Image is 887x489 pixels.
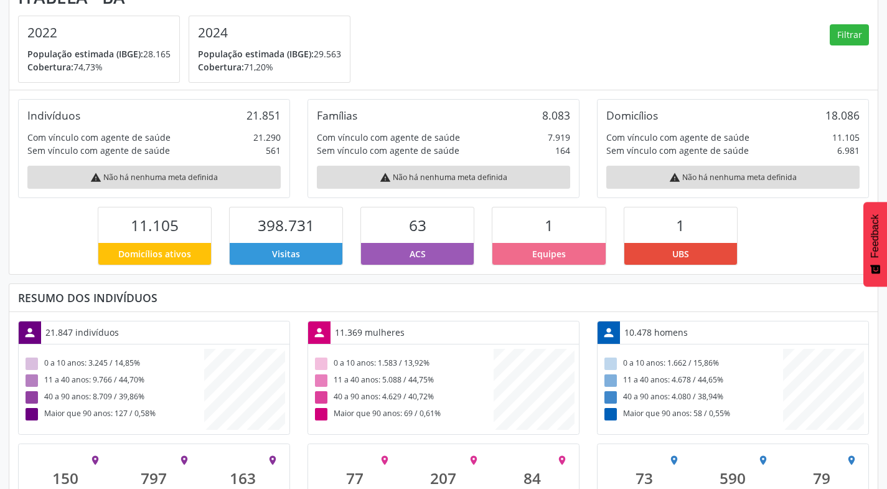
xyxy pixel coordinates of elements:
[27,166,281,189] div: Não há nenhuma meta definida
[267,455,278,466] i: place
[118,469,190,487] div: 797
[317,108,357,122] div: Famílias
[27,48,143,60] span: População estimada (IBGE):
[131,215,179,235] span: 11.105
[317,131,460,144] div: Com vínculo com agente de saúde
[198,60,341,74] p: 71,20%
[317,166,570,189] div: Não há nenhuma meta definida
[609,469,680,487] div: 73
[669,455,680,466] i: place
[606,144,749,157] div: Sem vínculo com agente de saúde
[27,108,80,122] div: Indivíduos
[27,144,170,157] div: Sem vínculo com agente de saúde
[697,469,769,487] div: 590
[312,406,494,423] div: Maior que 90 anos: 69 / 0,61%
[198,25,341,40] h4: 2024
[846,455,857,466] i: place
[23,326,37,339] i: person
[548,131,570,144] div: 7.919
[602,406,783,423] div: Maior que 90 anos: 58 / 0,55%
[253,131,281,144] div: 21.290
[90,455,101,466] i: place
[602,373,783,389] div: 11 a 40 anos: 4.678 / 44,65%
[179,455,190,466] i: place
[41,321,123,343] div: 21.847 indivíduos
[676,215,685,235] span: 1
[380,172,391,183] i: warning
[602,389,783,406] div: 40 a 90 anos: 4.080 / 38,94%
[27,25,171,40] h4: 2022
[23,373,204,389] div: 11 a 40 anos: 9.766 / 44,70%
[27,61,73,73] span: Cobertura:
[207,469,279,487] div: 163
[379,455,390,466] i: place
[606,131,749,144] div: Com vínculo com agente de saúde
[312,326,326,339] i: person
[312,373,494,389] div: 11 a 40 anos: 5.088 / 44,75%
[198,48,314,60] span: População estimada (IBGE):
[23,356,204,373] div: 0 a 10 anos: 3.245 / 14,85%
[258,215,314,235] span: 398.731
[832,131,860,144] div: 11.105
[669,172,680,183] i: warning
[266,144,281,157] div: 561
[606,108,658,122] div: Domicílios
[555,144,570,157] div: 164
[27,47,171,60] p: 28.165
[27,131,171,144] div: Com vínculo com agente de saúde
[23,389,204,406] div: 40 a 90 anos: 8.709 / 39,86%
[825,108,860,122] div: 18.086
[408,469,479,487] div: 207
[786,469,858,487] div: 79
[468,455,479,466] i: place
[118,247,191,260] span: Domicílios ativos
[556,455,568,466] i: place
[602,326,616,339] i: person
[18,291,869,305] div: Resumo dos indivíduos
[312,389,494,406] div: 40 a 90 anos: 4.629 / 40,72%
[198,47,341,60] p: 29.563
[837,144,860,157] div: 6.981
[830,24,869,45] button: Filtrar
[870,214,881,258] span: Feedback
[542,108,570,122] div: 8.083
[90,172,101,183] i: warning
[312,356,494,373] div: 0 a 10 anos: 1.583 / 13,92%
[672,247,689,260] span: UBS
[272,247,300,260] span: Visitas
[545,215,553,235] span: 1
[246,108,281,122] div: 21.851
[198,61,244,73] span: Cobertura:
[319,469,391,487] div: 77
[30,469,101,487] div: 150
[602,356,783,373] div: 0 a 10 anos: 1.662 / 15,86%
[409,215,426,235] span: 63
[863,202,887,287] button: Feedback - Mostrar pesquisa
[620,321,692,343] div: 10.478 homens
[497,469,568,487] div: 84
[27,60,171,74] p: 74,73%
[758,455,769,466] i: place
[331,321,409,343] div: 11.369 mulheres
[532,247,566,260] span: Equipes
[606,166,860,189] div: Não há nenhuma meta definida
[23,406,204,423] div: Maior que 90 anos: 127 / 0,58%
[317,144,459,157] div: Sem vínculo com agente de saúde
[410,247,426,260] span: ACS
